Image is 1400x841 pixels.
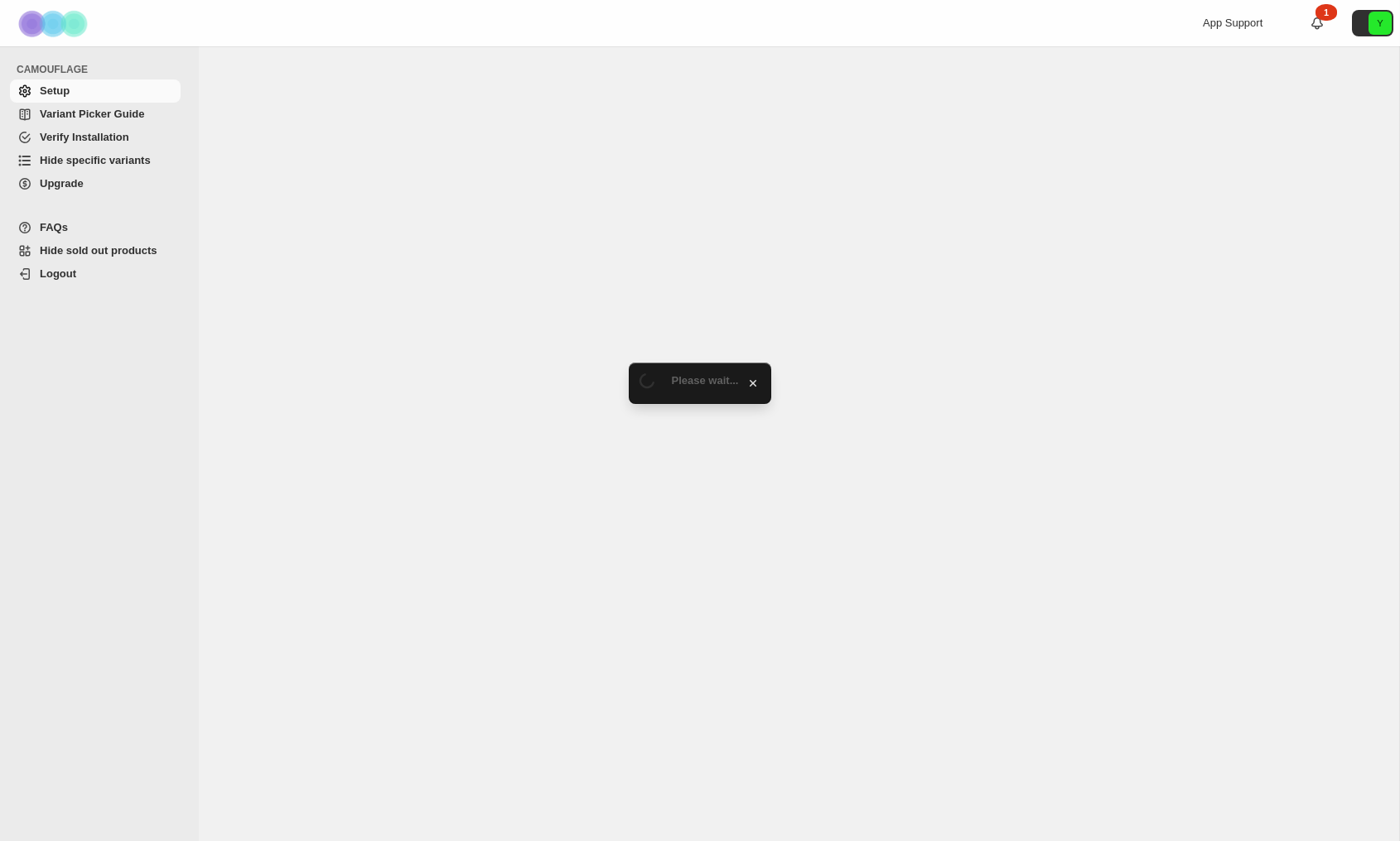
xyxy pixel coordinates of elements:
a: 1 [1309,15,1325,31]
span: Please wait... [672,374,739,387]
text: Y [1377,18,1383,28]
a: Upgrade [10,172,181,195]
span: Verify Installation [40,131,129,143]
a: Hide specific variants [10,149,181,172]
span: Upgrade [40,177,84,190]
span: Setup [40,84,70,97]
button: Avatar with initials Y [1352,10,1393,36]
span: Variant Picker Guide [40,108,144,120]
span: Logout [40,267,76,280]
a: Logout [10,262,181,286]
span: App Support [1203,17,1262,29]
span: Hide specific variants [40,154,151,166]
span: FAQs [40,221,68,233]
a: Variant Picker Guide [10,103,181,126]
a: Setup [10,79,181,103]
div: 1 [1316,4,1337,21]
img: Camouflage [13,1,96,46]
a: FAQs [10,216,181,239]
a: Hide sold out products [10,239,181,262]
span: Avatar with initials Y [1369,12,1392,35]
a: Verify Installation [10,126,181,149]
span: CAMOUFLAGE [17,63,187,76]
span: Hide sold out products [40,244,157,257]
